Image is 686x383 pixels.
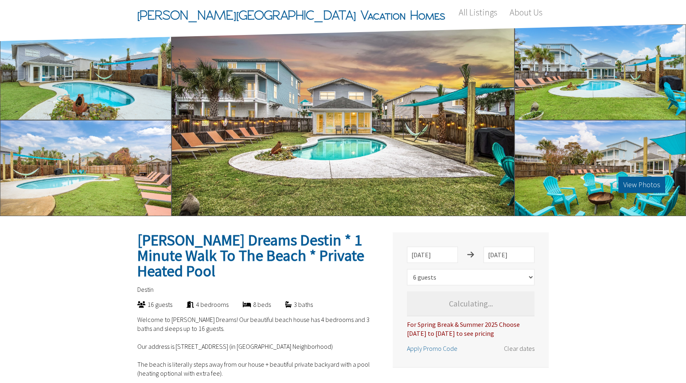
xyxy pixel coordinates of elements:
[137,285,154,293] span: Destin
[407,247,458,263] input: Check-in
[123,300,172,309] div: 16 guests
[137,3,445,27] span: [PERSON_NAME][GEOGRAPHIC_DATA] Vacation Homes
[407,316,534,338] div: For Spring Break & Summer 2025 Choose [DATE] to [DATE] to see pricing
[484,247,534,263] input: Check-out
[504,344,534,352] span: Clear dates
[172,300,229,309] div: 4 bedrooms
[271,300,313,309] div: 3 baths
[407,291,534,316] button: Calculating...
[407,344,457,352] span: Apply Promo Code
[618,177,665,193] button: View Photos
[137,232,378,279] h2: [PERSON_NAME] Dreams Destin * 1 Minute Walk To The Beach * Private Heated Pool
[229,300,271,309] div: 8 beds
